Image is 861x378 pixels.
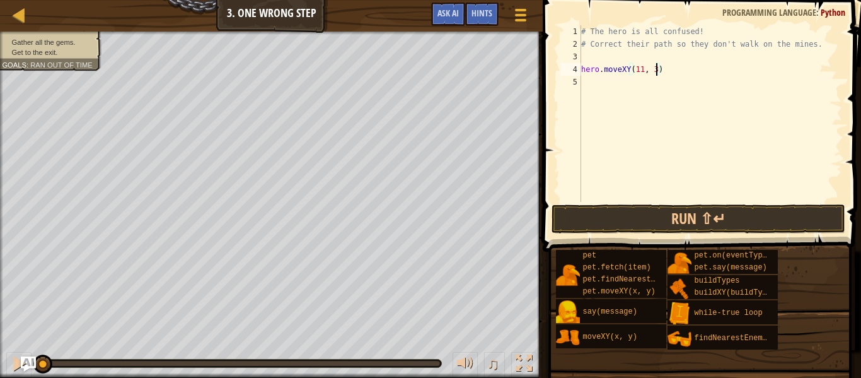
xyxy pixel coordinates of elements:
button: Ask AI [431,3,465,26]
span: pet.moveXY(x, y) [583,287,656,296]
div: 3 [560,50,581,63]
div: 1 [560,25,581,38]
span: Get to the exit. [12,48,58,56]
span: Hints [471,7,492,19]
button: ♫ [484,352,506,378]
span: buildXY(buildType, x, y) [695,288,804,297]
button: Toggle fullscreen [511,352,536,378]
button: Run ⇧↵ [552,204,845,233]
div: 5 [560,76,581,88]
img: portrait.png [667,251,691,275]
img: portrait.png [667,327,691,351]
button: Ctrl + P: Pause [6,352,32,378]
span: Goals [2,61,26,69]
span: Programming language [722,6,816,18]
span: while-true loop [695,309,763,317]
li: Get to the exit. [2,47,94,57]
span: buildTypes [695,276,740,285]
button: Show game menu [505,3,536,32]
span: : [26,61,30,69]
span: : [816,6,821,18]
span: Python [821,6,845,18]
div: 2 [560,38,581,50]
span: pet.fetch(item) [583,263,651,272]
span: findNearestEnemy() [695,334,777,343]
span: pet [583,251,597,260]
img: portrait.png [667,302,691,326]
span: Gather all the gems. [12,38,76,46]
span: ♫ [487,354,499,373]
img: portrait.png [556,326,580,350]
li: Gather all the gems. [2,37,94,47]
span: pet.findNearestByType(type) [583,275,705,284]
div: 4 [560,63,581,76]
img: portrait.png [556,300,580,324]
img: portrait.png [556,263,580,287]
span: Ask AI [437,7,459,19]
span: say(message) [583,307,637,316]
button: Ask AI [21,357,36,372]
button: Adjust volume [453,352,478,378]
span: pet.say(message) [695,263,767,272]
span: pet.on(eventType, handler) [695,251,812,260]
img: portrait.png [667,276,691,300]
span: moveXY(x, y) [583,333,637,341]
span: Ran out of time [30,61,93,69]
